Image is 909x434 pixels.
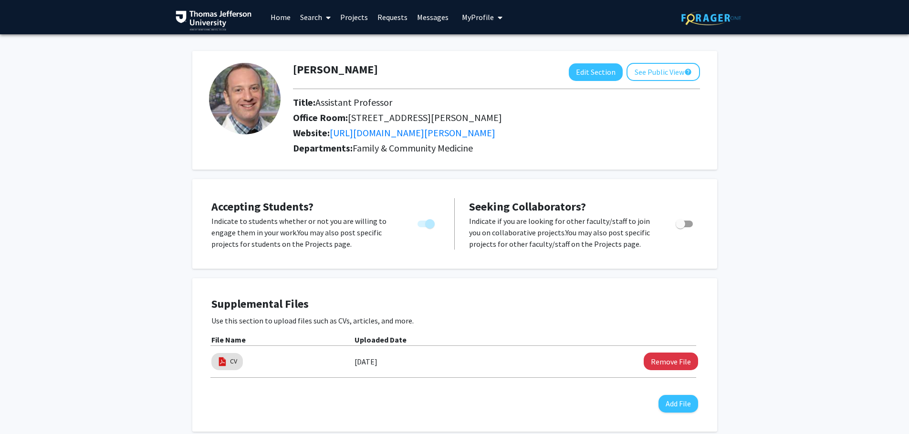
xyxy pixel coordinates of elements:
div: Toggle [672,215,698,230]
span: [STREET_ADDRESS][PERSON_NAME] [348,111,502,123]
h2: Departments: [286,142,707,154]
span: Family & Community Medicine [353,142,473,154]
h1: [PERSON_NAME] [293,63,378,77]
a: CV [230,356,237,366]
span: Accepting Students? [211,199,313,214]
a: Messages [412,0,453,34]
a: Opens in a new tab [330,127,495,139]
div: You cannot turn this off while you have active projects. [414,215,440,230]
button: Add File [658,395,698,413]
button: See Public View [627,63,700,81]
div: Toggle [414,215,440,230]
p: Indicate if you are looking for other faculty/staff to join you on collaborative projects. You ma... [469,215,658,250]
span: My Profile [462,12,494,22]
img: Thomas Jefferson University Logo [176,10,252,30]
iframe: Chat [7,391,41,427]
label: [DATE] [355,353,377,370]
mat-icon: help [684,66,692,78]
h2: Website: [293,127,700,139]
p: Use this section to upload files such as CVs, articles, and more. [211,315,698,326]
span: Assistant Professor [315,96,392,108]
b: File Name [211,335,246,344]
b: Uploaded Date [355,335,407,344]
p: Indicate to students whether or not you are willing to engage them in your work. You may also pos... [211,215,399,250]
img: Profile Picture [209,63,281,134]
a: Requests [373,0,412,34]
img: pdf_icon.png [217,356,228,367]
button: Edit Section [569,63,623,81]
span: Seeking Collaborators? [469,199,586,214]
img: ForagerOne Logo [681,10,741,25]
a: Search [295,0,335,34]
h2: Title: [293,97,700,108]
h2: Office Room: [293,112,700,123]
h4: Supplemental Files [211,297,698,311]
a: Projects [335,0,373,34]
button: Remove CV File [644,353,698,370]
a: Home [266,0,295,34]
